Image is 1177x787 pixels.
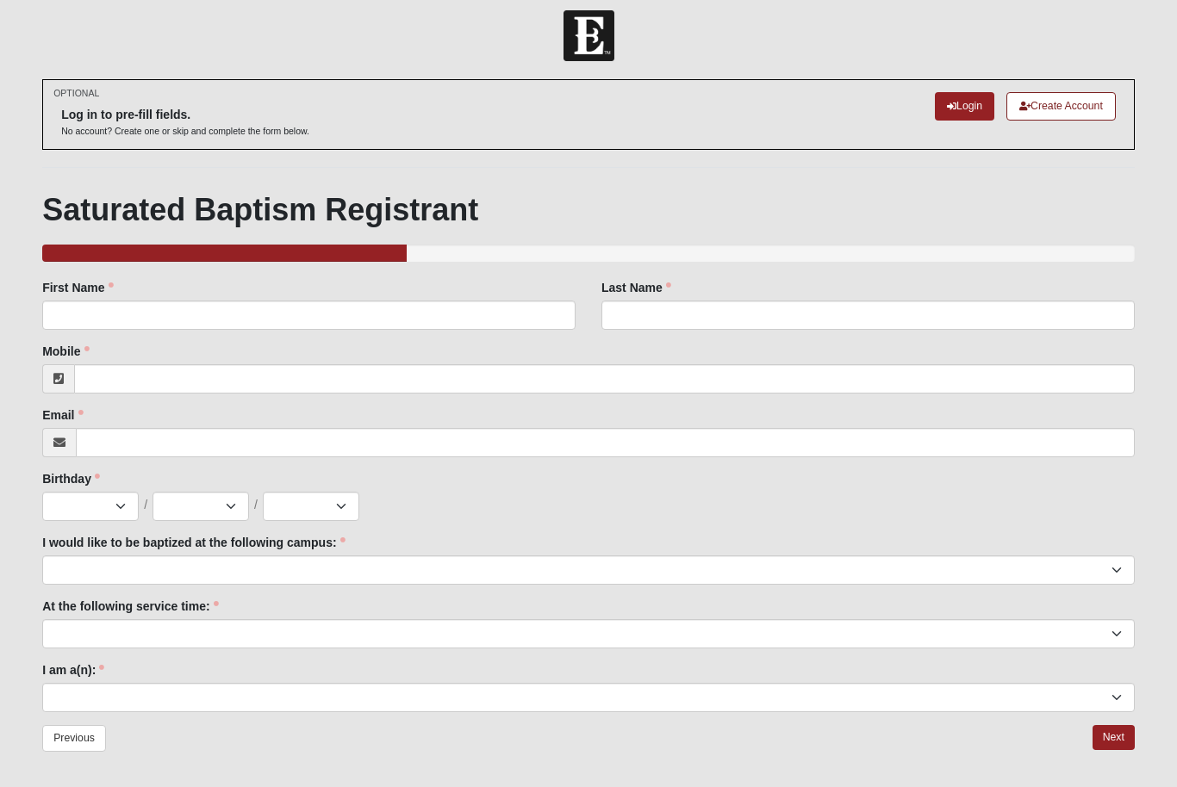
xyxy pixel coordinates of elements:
[601,280,671,297] label: Last Name
[42,407,83,424] label: Email
[1006,93,1116,121] a: Create Account
[935,93,994,121] a: Login
[42,280,113,297] label: First Name
[42,344,89,361] label: Mobile
[1093,726,1135,751] a: Next
[42,726,106,753] a: Previous
[42,598,218,616] label: At the following service time:
[42,535,345,552] label: I would like to be baptized at the following campus:
[42,471,100,488] label: Birthday
[254,497,258,516] span: /
[42,192,1135,229] h1: Saturated Baptism Registrant
[564,11,614,62] img: Church of Eleven22 Logo
[61,108,309,123] h6: Log in to pre-fill fields.
[53,88,99,101] small: OPTIONAL
[144,497,147,516] span: /
[61,126,309,139] p: No account? Create one or skip and complete the form below.
[42,662,104,679] label: I am a(n):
